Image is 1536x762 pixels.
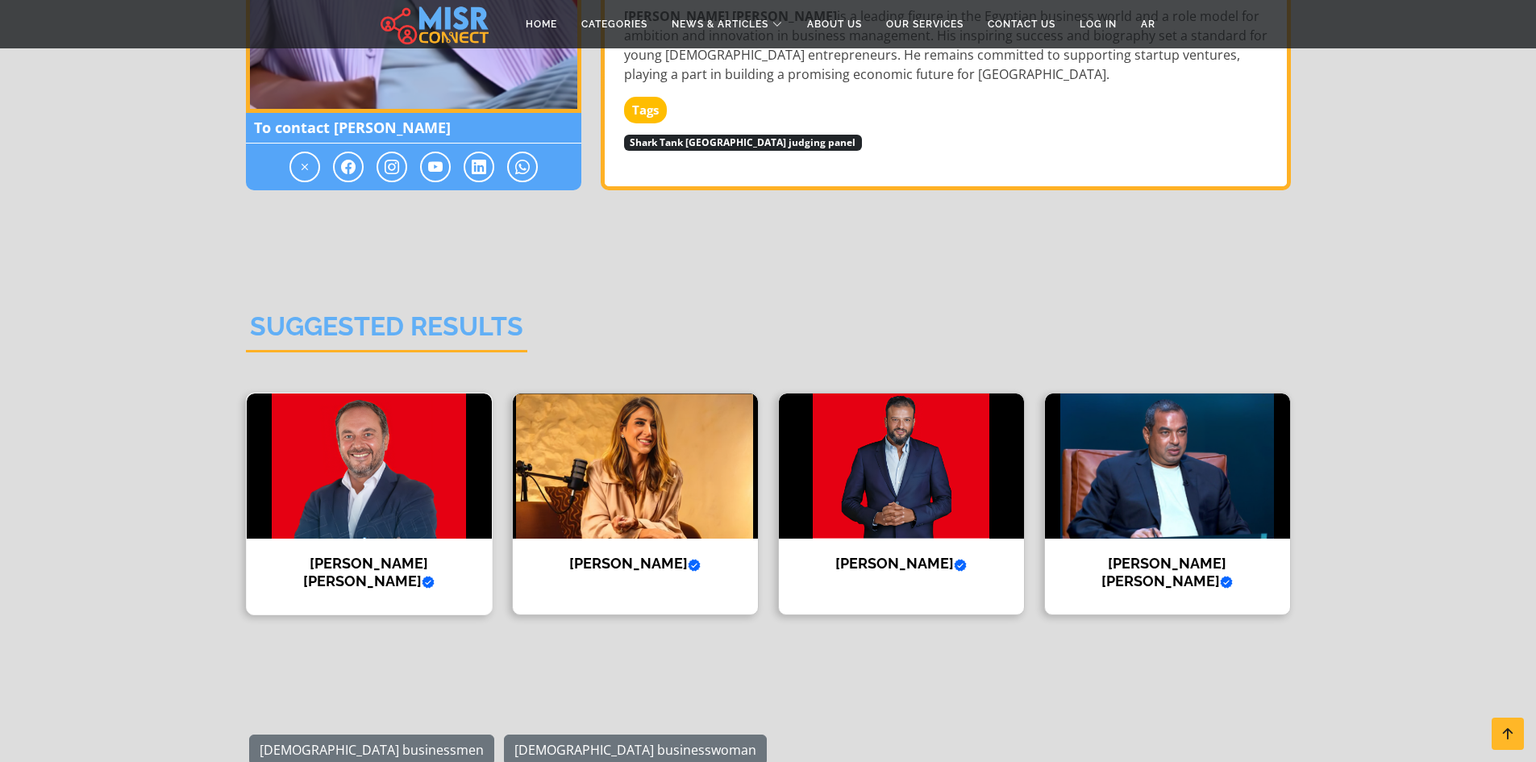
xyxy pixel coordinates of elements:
[381,4,489,44] img: main.misr_connect
[525,555,746,573] h4: [PERSON_NAME]
[976,9,1068,40] a: Contact Us
[624,132,863,150] a: Shark Tank [GEOGRAPHIC_DATA] judging panel
[1129,9,1168,40] a: AR
[422,576,435,589] svg: Verified account
[672,17,768,31] span: News & Articles
[502,393,768,614] a: Dina Ghabbour [PERSON_NAME]
[660,9,795,40] a: News & Articles
[246,113,581,144] span: To contact [PERSON_NAME]
[514,9,569,40] a: Home
[779,393,1024,539] img: Ayman Mamdouh Abbas
[1034,393,1301,614] a: Mohamed Ismail Mansour [PERSON_NAME] [PERSON_NAME]
[624,135,863,151] span: Shark Tank [GEOGRAPHIC_DATA] judging panel
[246,311,527,352] h2: Suggested Results
[1220,576,1233,589] svg: Verified account
[1057,555,1278,589] h4: [PERSON_NAME] [PERSON_NAME]
[569,9,660,40] a: Categories
[768,393,1034,614] a: Ayman Mamdouh Abbas [PERSON_NAME]
[247,393,492,539] img: Ahmed Tarek Khalil
[513,393,758,539] img: Dina Ghabbour
[1045,393,1290,539] img: Mohamed Ismail Mansour
[1068,9,1129,40] a: Log in
[688,559,701,572] svg: Verified account
[624,97,667,123] strong: Tags
[259,555,480,589] h4: [PERSON_NAME] [PERSON_NAME]
[874,9,976,40] a: Our Services
[795,9,874,40] a: About Us
[791,555,1012,573] h4: [PERSON_NAME]
[236,393,502,614] a: Ahmed Tarek Khalil [PERSON_NAME] [PERSON_NAME]
[954,559,967,572] svg: Verified account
